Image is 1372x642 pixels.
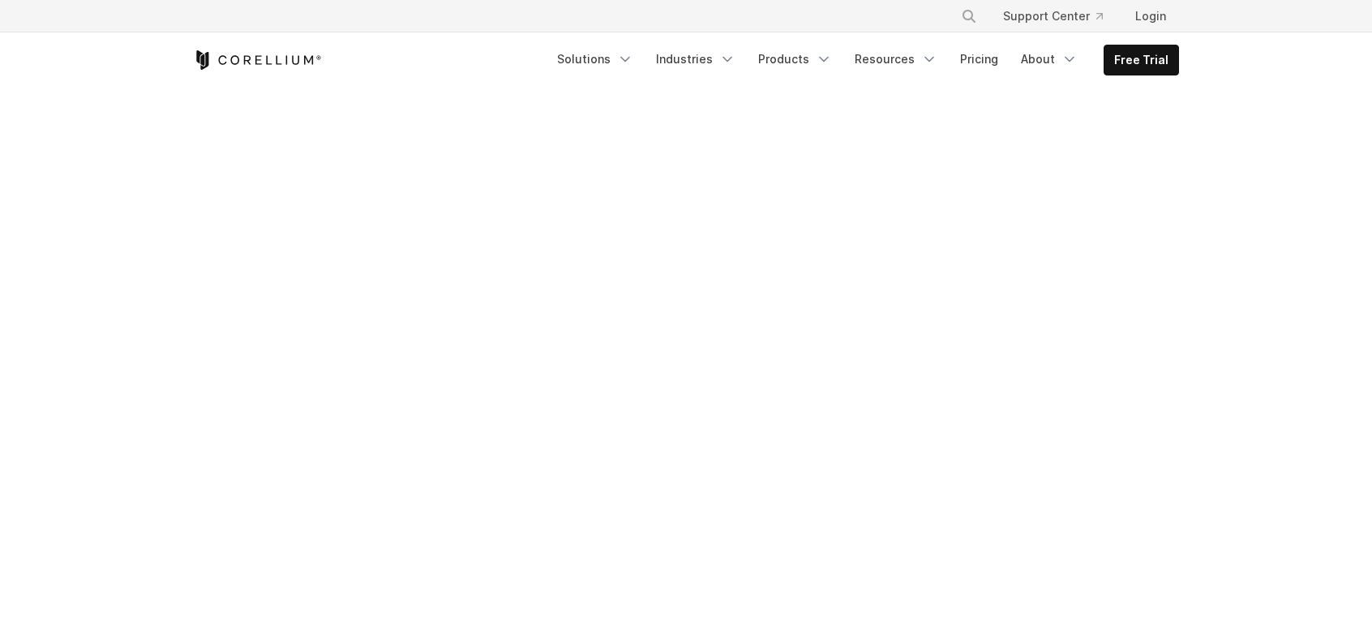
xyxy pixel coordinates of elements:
[990,2,1116,31] a: Support Center
[646,45,745,74] a: Industries
[950,45,1008,74] a: Pricing
[845,45,947,74] a: Resources
[941,2,1179,31] div: Navigation Menu
[193,50,322,70] a: Corellium Home
[547,45,1179,75] div: Navigation Menu
[1011,45,1087,74] a: About
[954,2,984,31] button: Search
[1104,45,1178,75] a: Free Trial
[547,45,643,74] a: Solutions
[748,45,842,74] a: Products
[1122,2,1179,31] a: Login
